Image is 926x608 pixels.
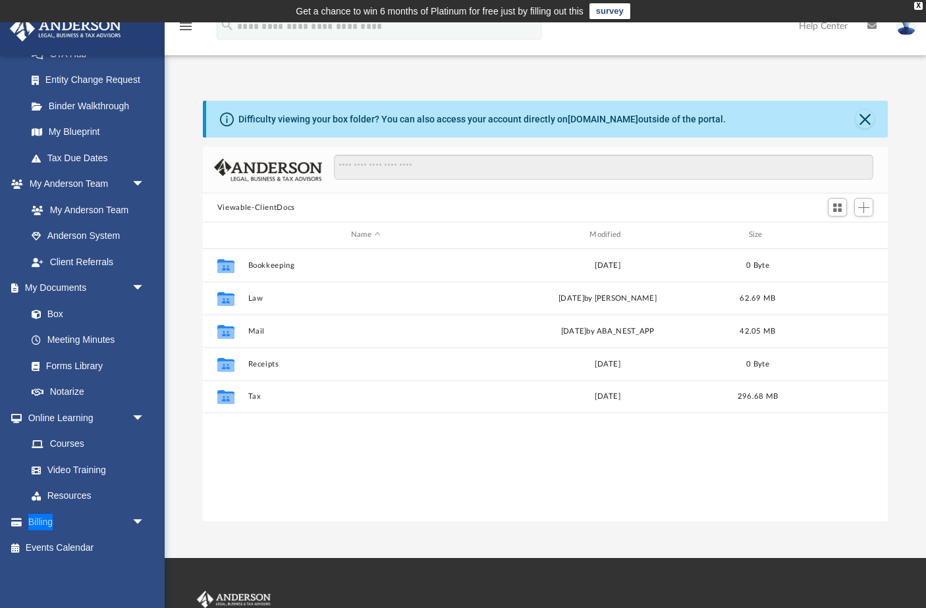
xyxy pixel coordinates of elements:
[178,18,194,34] i: menu
[217,202,295,214] button: Viewable-ClientDocs
[738,393,778,400] span: 296.68 MB
[18,457,151,483] a: Video Training
[18,301,151,327] a: Box
[856,110,874,128] button: Close
[248,327,483,336] button: Mail
[18,67,165,93] a: Entity Change Request
[9,405,158,431] a: Online Learningarrow_drop_down
[18,483,158,509] a: Resources
[489,358,725,370] div: [DATE]
[18,145,165,171] a: Tax Due Dates
[489,229,726,241] div: Modified
[209,229,242,241] div: id
[896,16,916,36] img: User Pic
[18,93,165,119] a: Binder Walkthrough
[854,198,874,216] button: Add
[248,261,483,270] button: Bookkeeping
[296,3,584,19] div: Get a chance to win 6 months of Platinum for free just by filling out this
[18,379,158,405] a: Notarize
[489,259,725,271] div: [DATE]
[746,360,769,367] span: 0 Byte
[18,327,158,353] a: Meeting Minutes
[790,229,882,241] div: id
[132,275,158,302] span: arrow_drop_down
[18,223,158,249] a: Anderson System
[238,113,726,126] div: Difficulty viewing your box folder? You can also access your account directly on outside of the p...
[248,392,483,401] button: Tax
[9,171,158,197] a: My Anderson Teamarrow_drop_down
[132,405,158,432] span: arrow_drop_down
[220,18,234,32] i: search
[568,114,638,124] a: [DOMAIN_NAME]
[746,261,769,268] span: 0 Byte
[247,229,483,241] div: Name
[740,327,775,334] span: 42.05 MB
[18,353,151,379] a: Forms Library
[178,25,194,34] a: menu
[740,294,775,301] span: 62.69 MB
[828,198,848,216] button: Switch to Grid View
[194,591,273,608] img: Anderson Advisors Platinum Portal
[203,249,888,521] div: grid
[132,509,158,536] span: arrow_drop_down
[489,325,725,337] div: [DATE] by ABA_NEST_APP
[18,431,158,457] a: Courses
[18,249,158,275] a: Client Referrals
[334,155,874,180] input: Search files and folders
[914,2,923,10] div: close
[9,535,165,561] a: Events Calendar
[132,171,158,198] span: arrow_drop_down
[248,360,483,368] button: Receipts
[9,275,158,301] a: My Documentsarrow_drop_down
[489,292,725,304] div: [DATE] by [PERSON_NAME]
[489,391,725,403] div: [DATE]
[731,229,784,241] div: Size
[248,294,483,303] button: Law
[589,3,630,19] a: survey
[18,119,158,145] a: My Blueprint
[6,16,125,41] img: Anderson Advisors Platinum Portal
[18,197,151,223] a: My Anderson Team
[9,509,165,535] a: Billingarrow_drop_down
